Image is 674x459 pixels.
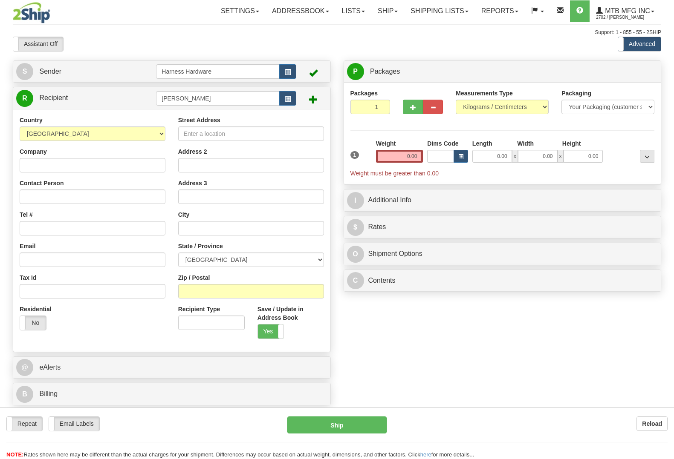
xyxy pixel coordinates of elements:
label: Measurements Type [456,89,513,98]
a: Ship [371,0,404,22]
label: Yes [258,324,284,338]
a: R Recipient [16,89,141,107]
span: S [16,63,33,80]
label: City [178,210,189,219]
input: Enter a location [178,126,324,141]
span: x [512,150,518,163]
input: Sender Id [156,64,279,79]
button: Reload [636,416,668,431]
label: Company [20,147,47,156]
a: Addressbook [266,0,336,22]
iframe: chat widget [654,186,673,273]
label: State / Province [178,242,223,250]
label: Zip / Postal [178,273,210,282]
span: C [347,272,364,289]
a: $Rates [347,218,658,236]
a: CContents [347,272,658,290]
span: O [347,246,364,263]
span: x [558,150,564,163]
label: Packages [350,89,378,98]
a: IAdditional Info [347,192,658,209]
span: 1 [350,151,359,159]
span: $ [347,219,364,236]
a: P Packages [347,63,658,80]
a: here [420,451,431,458]
label: Tel # [20,210,33,219]
a: MTB MFG INC 2702 / [PERSON_NAME] [590,0,661,22]
a: Shipping lists [404,0,474,22]
img: logo2702.jpg [13,2,50,23]
span: NOTE: [6,451,23,458]
div: ... [640,150,654,163]
label: Address 2 [178,147,207,156]
label: Country [20,116,43,124]
label: Email Labels [49,417,99,430]
a: @ eAlerts [16,359,327,376]
label: Height [562,139,581,148]
span: MTB MFG INC [603,7,650,14]
label: Residential [20,305,52,313]
label: Email [20,242,35,250]
a: Lists [336,0,371,22]
span: Weight must be greater than 0.00 [350,170,439,177]
a: Settings [214,0,266,22]
span: Recipient [39,94,68,101]
label: Width [517,139,534,148]
label: Street Address [178,116,220,124]
label: Save / Update in Address Book [257,305,324,322]
label: Tax Id [20,273,36,282]
label: Dims Code [427,139,458,148]
label: Address 3 [178,179,207,187]
span: R [16,90,33,107]
span: 2702 / [PERSON_NAME] [596,13,660,22]
b: Reload [642,420,662,427]
label: No [20,316,46,330]
span: eAlerts [39,364,61,371]
span: I [347,192,364,209]
span: @ [16,359,33,376]
label: Repeat [7,417,42,430]
span: Sender [39,68,61,75]
button: Ship [287,416,387,433]
span: Billing [39,390,58,397]
span: B [16,386,33,403]
label: Assistant Off [13,37,63,51]
input: Recipient Id [156,91,279,106]
a: S Sender [16,63,156,80]
a: Reports [475,0,525,22]
span: Packages [370,68,400,75]
div: Support: 1 - 855 - 55 - 2SHIP [13,29,661,36]
label: Advanced [618,37,661,51]
label: Weight [376,139,396,148]
a: B Billing [16,385,327,403]
label: Contact Person [20,179,64,187]
label: Length [472,139,492,148]
a: OShipment Options [347,245,658,263]
label: Packaging [561,89,591,98]
label: Recipient Type [178,305,220,313]
span: P [347,63,364,80]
